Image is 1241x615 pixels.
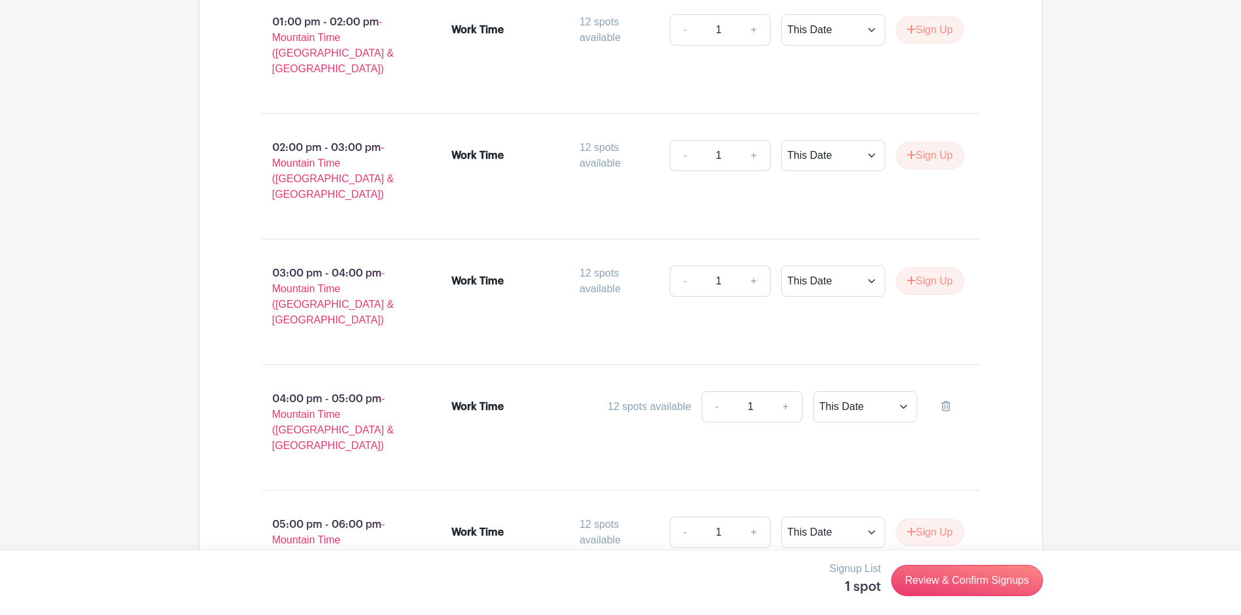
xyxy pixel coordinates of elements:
[608,399,691,415] div: 12 spots available
[737,14,770,46] a: +
[670,517,700,548] a: -
[580,266,659,297] div: 12 spots available
[241,135,431,208] p: 02:00 pm - 03:00 pm
[896,16,964,44] button: Sign Up
[451,22,504,38] div: Work Time
[896,519,964,546] button: Sign Up
[451,525,504,540] div: Work Time
[829,579,881,595] h5: 1 spot
[580,517,659,548] div: 12 spots available
[670,266,700,297] a: -
[737,140,770,171] a: +
[451,399,504,415] div: Work Time
[451,148,504,163] div: Work Time
[580,14,659,46] div: 12 spots available
[737,517,770,548] a: +
[896,267,964,295] button: Sign Up
[241,386,431,459] p: 04:00 pm - 05:00 pm
[670,140,700,171] a: -
[702,391,732,422] a: -
[737,266,770,297] a: +
[891,565,1042,596] a: Review & Confirm Signups
[580,140,659,171] div: 12 spots available
[896,142,964,169] button: Sign Up
[829,561,881,577] p: Signup List
[241,260,431,333] p: 03:00 pm - 04:00 pm
[451,273,504,289] div: Work Time
[769,391,802,422] a: +
[241,9,431,82] p: 01:00 pm - 02:00 pm
[241,512,431,584] p: 05:00 pm - 06:00 pm
[670,14,700,46] a: -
